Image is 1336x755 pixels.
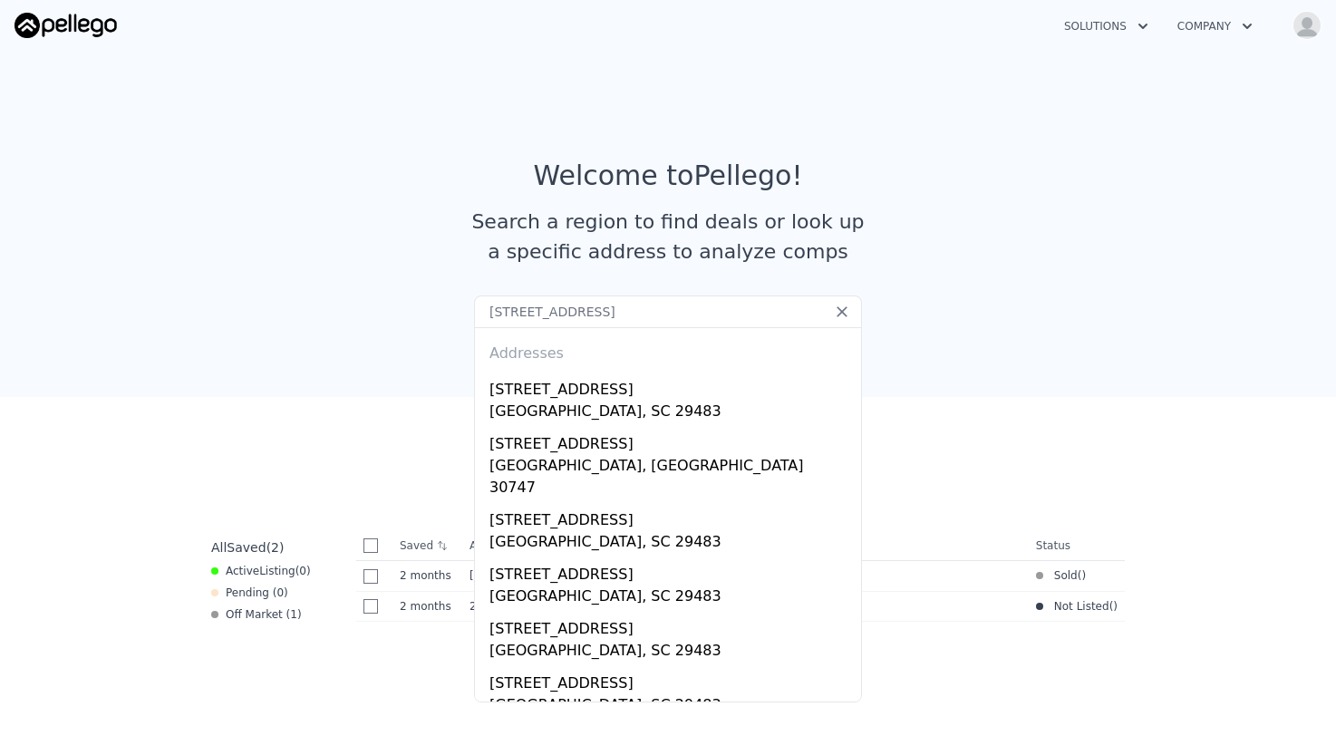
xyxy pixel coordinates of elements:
span: Listing [259,565,295,577]
img: Pellego [15,13,117,38]
div: Addresses [482,328,854,372]
span: 204 Falcon Dr [470,600,545,613]
div: [STREET_ADDRESS] [489,426,854,455]
div: Pending ( 0 ) [211,586,288,600]
time: 2025-06-18 00:04 [400,568,455,583]
div: [GEOGRAPHIC_DATA], [GEOGRAPHIC_DATA] 30747 [489,455,854,502]
span: Saved [227,540,266,555]
th: Status [1029,531,1125,561]
div: [STREET_ADDRESS] [489,557,854,586]
span: Not Listed ( [1043,599,1114,614]
div: [GEOGRAPHIC_DATA], SC 29483 [489,586,854,611]
div: Off Market ( 1 ) [211,607,302,622]
span: ) [1113,599,1118,614]
span: ) [1081,568,1086,583]
span: Active ( 0 ) [226,564,311,578]
div: [GEOGRAPHIC_DATA], SC 29483 [489,531,854,557]
th: Address [462,531,1029,561]
button: Solutions [1050,10,1163,43]
div: [STREET_ADDRESS] [489,502,854,531]
div: Welcome to Pellego ! [534,160,803,192]
div: Saved Properties [204,455,1132,488]
button: Company [1163,10,1267,43]
img: avatar [1292,11,1321,40]
th: Saved [392,531,462,560]
span: [STREET_ADDRESS][PERSON_NAME] [470,569,668,582]
time: 2025-06-17 15:58 [400,599,455,614]
div: [GEOGRAPHIC_DATA], SC 29483 [489,694,854,720]
div: All ( 2 ) [211,538,284,557]
div: [GEOGRAPHIC_DATA], SC 29483 [489,640,854,665]
div: Search a region to find deals or look up a specific address to analyze comps [465,207,871,266]
div: [GEOGRAPHIC_DATA], SC 29483 [489,401,854,426]
div: [STREET_ADDRESS] [489,665,854,694]
div: [STREET_ADDRESS] [489,611,854,640]
input: Search an address or region... [474,295,862,328]
div: [STREET_ADDRESS] [489,372,854,401]
span: Sold ( [1043,568,1082,583]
